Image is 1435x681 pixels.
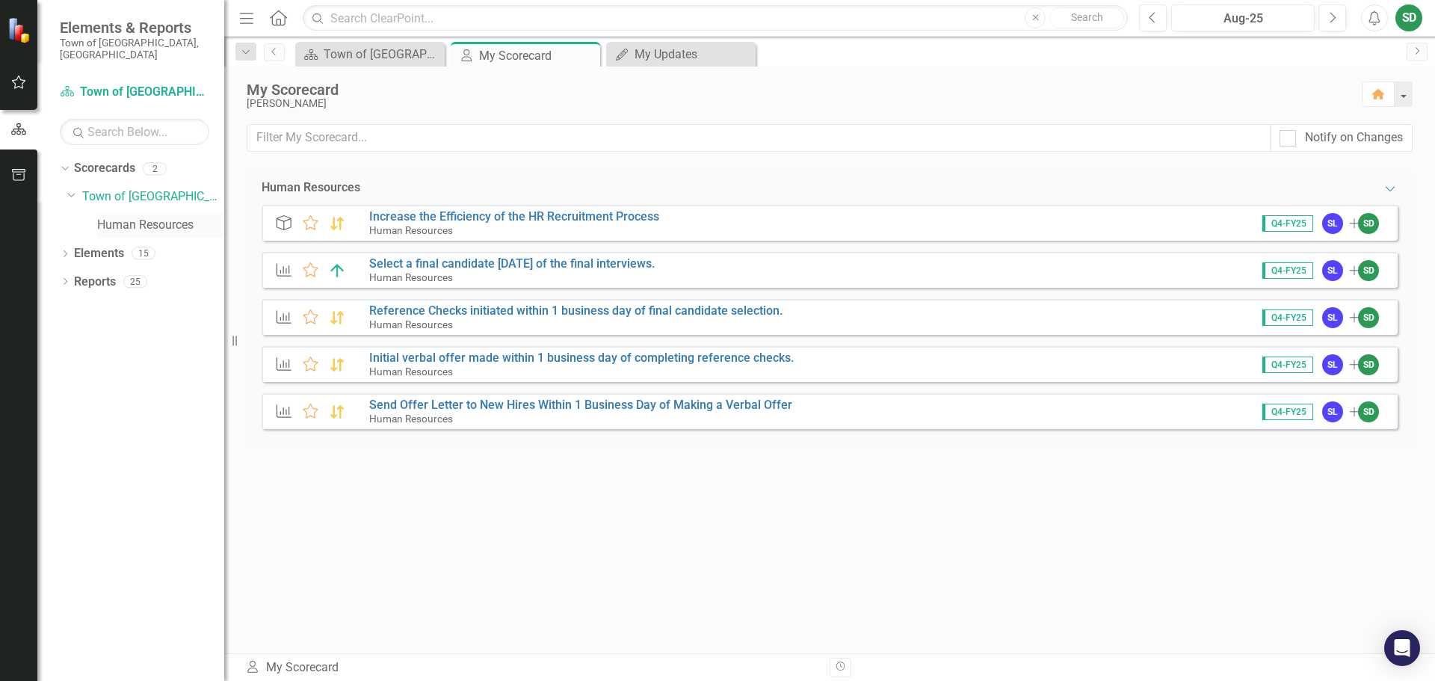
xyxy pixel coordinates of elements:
[1358,213,1379,234] div: SD
[247,81,1347,98] div: My Scorecard
[1262,262,1313,279] span: Q4-FY25
[303,5,1128,31] input: Search ClearPoint...
[247,98,1347,109] div: [PERSON_NAME]
[369,303,783,318] a: Reference Checks initiated within 1 business day of final candidate selection.
[60,84,209,101] a: Town of [GEOGRAPHIC_DATA]
[60,119,209,145] input: Search Below...
[327,403,347,421] img: Caution
[1358,354,1379,375] div: SD
[1395,4,1422,31] button: SD
[143,162,167,175] div: 2
[479,46,596,65] div: My Scorecard
[324,45,441,64] div: Town of [GEOGRAPHIC_DATA] Page
[369,366,453,378] small: Human Resources
[369,271,453,283] small: Human Resources
[1071,11,1103,23] span: Search
[7,16,34,43] img: ClearPoint Strategy
[369,398,792,412] a: Send Offer Letter to New Hires Within 1 Business Day of Making a Verbal Offer
[1358,307,1379,328] div: SD
[123,275,147,288] div: 25
[327,356,347,374] img: Caution
[635,45,752,64] div: My Updates
[1358,260,1379,281] div: SD
[327,262,347,280] img: On Target
[1322,354,1343,375] div: SL
[60,37,209,61] small: Town of [GEOGRAPHIC_DATA], [GEOGRAPHIC_DATA]
[97,217,224,234] a: Human Resources
[299,45,441,64] a: Town of [GEOGRAPHIC_DATA] Page
[327,309,347,327] img: Caution
[1262,215,1313,232] span: Q4-FY25
[74,245,124,262] a: Elements
[1262,309,1313,326] span: Q4-FY25
[1358,401,1379,422] div: SD
[1176,10,1309,28] div: Aug-25
[369,224,453,236] small: Human Resources
[1262,404,1313,420] span: Q4-FY25
[369,256,655,271] a: Select a final candidate [DATE] of the final interviews.
[1262,357,1313,373] span: Q4-FY25
[1171,4,1315,31] button: Aug-25
[327,215,347,232] img: Caution
[369,413,453,425] small: Human Resources
[1322,401,1343,422] div: SL
[1384,630,1420,666] div: Open Intercom Messenger
[74,160,135,177] a: Scorecards
[74,274,116,291] a: Reports
[82,188,224,206] a: Town of [GEOGRAPHIC_DATA]
[60,19,209,37] span: Elements & Reports
[132,247,155,260] div: 15
[1305,129,1403,147] div: Notify on Changes
[1322,307,1343,328] div: SL
[1322,260,1343,281] div: SL
[262,179,360,197] div: Human Resources
[247,124,1271,152] input: Filter My Scorecard...
[610,45,752,64] a: My Updates
[1322,213,1343,234] div: SL
[369,209,659,224] a: Increase the Efficiency of the HR Recruitment Process
[369,351,794,365] a: Initial verbal offer made within 1 business day of completing reference checks.
[369,318,453,330] small: Human Resources
[245,659,818,677] div: My Scorecard
[1049,7,1124,28] button: Search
